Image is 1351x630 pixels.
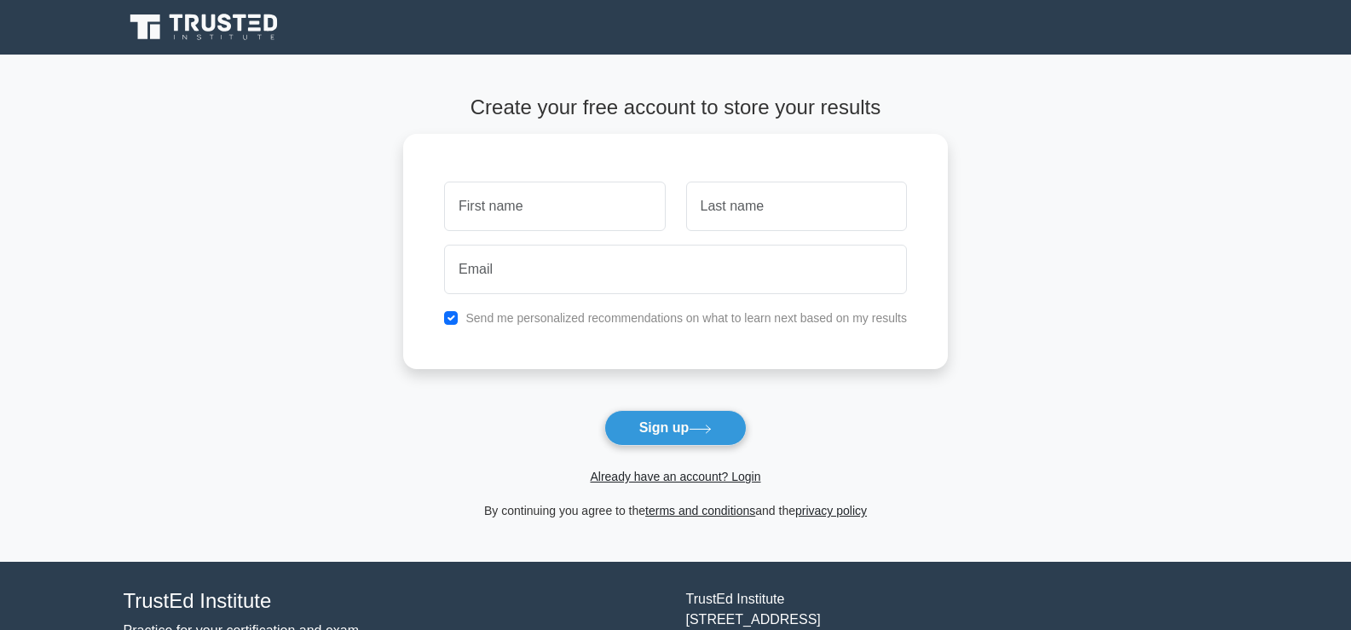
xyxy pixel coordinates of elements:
[444,245,907,294] input: Email
[393,500,958,521] div: By continuing you agree to the and the
[645,504,755,517] a: terms and conditions
[795,504,867,517] a: privacy policy
[403,95,948,120] h4: Create your free account to store your results
[444,182,665,231] input: First name
[124,589,666,614] h4: TrustEd Institute
[465,311,907,325] label: Send me personalized recommendations on what to learn next based on my results
[686,182,907,231] input: Last name
[590,470,760,483] a: Already have an account? Login
[604,410,748,446] button: Sign up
